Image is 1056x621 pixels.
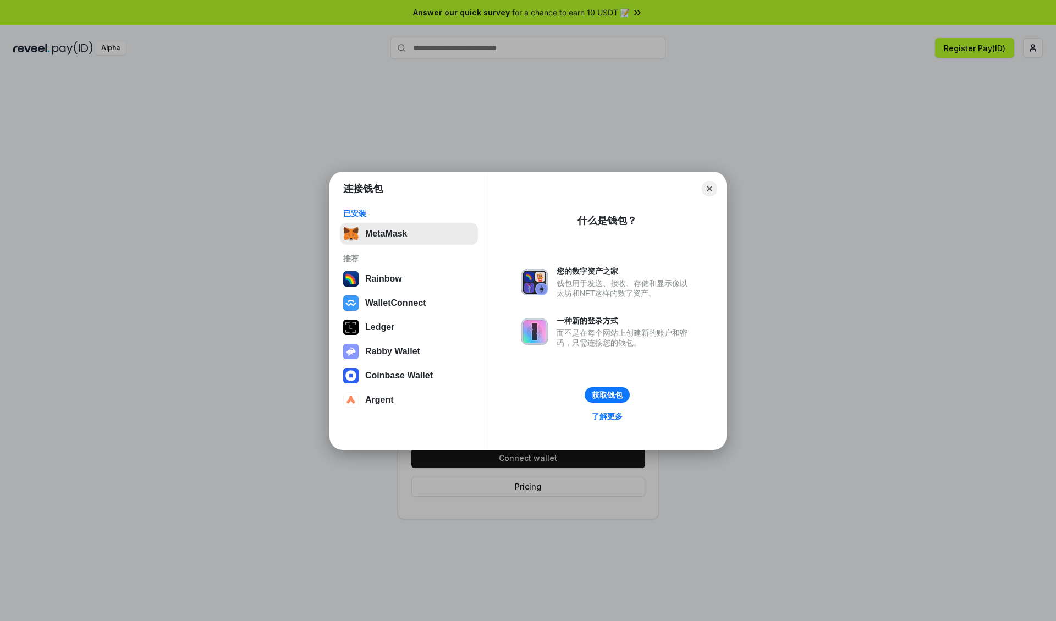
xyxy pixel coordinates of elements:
[343,182,383,195] h1: 连接钱包
[365,322,394,332] div: Ledger
[592,411,623,421] div: 了解更多
[521,269,548,295] img: svg+xml,%3Csvg%20xmlns%3D%22http%3A%2F%2Fwww.w3.org%2F2000%2Fsvg%22%20fill%3D%22none%22%20viewBox...
[702,181,717,196] button: Close
[585,387,630,403] button: 获取钱包
[340,292,478,314] button: WalletConnect
[557,278,693,298] div: 钱包用于发送、接收、存储和显示像以太坊和NFT这样的数字资产。
[340,223,478,245] button: MetaMask
[365,298,426,308] div: WalletConnect
[365,395,394,405] div: Argent
[365,229,407,239] div: MetaMask
[557,316,693,326] div: 一种新的登录方式
[343,344,359,359] img: svg+xml,%3Csvg%20xmlns%3D%22http%3A%2F%2Fwww.w3.org%2F2000%2Fsvg%22%20fill%3D%22none%22%20viewBox...
[365,347,420,356] div: Rabby Wallet
[343,208,475,218] div: 已安装
[557,266,693,276] div: 您的数字资产之家
[521,318,548,345] img: svg+xml,%3Csvg%20xmlns%3D%22http%3A%2F%2Fwww.w3.org%2F2000%2Fsvg%22%20fill%3D%22none%22%20viewBox...
[343,320,359,335] img: svg+xml,%3Csvg%20xmlns%3D%22http%3A%2F%2Fwww.w3.org%2F2000%2Fsvg%22%20width%3D%2228%22%20height%3...
[340,268,478,290] button: Rainbow
[577,214,637,227] div: 什么是钱包？
[343,271,359,287] img: svg+xml,%3Csvg%20width%3D%22120%22%20height%3D%22120%22%20viewBox%3D%220%200%20120%20120%22%20fil...
[592,390,623,400] div: 获取钱包
[340,365,478,387] button: Coinbase Wallet
[585,409,629,424] a: 了解更多
[343,295,359,311] img: svg+xml,%3Csvg%20width%3D%2228%22%20height%3D%2228%22%20viewBox%3D%220%200%2028%2028%22%20fill%3D...
[340,389,478,411] button: Argent
[343,368,359,383] img: svg+xml,%3Csvg%20width%3D%2228%22%20height%3D%2228%22%20viewBox%3D%220%200%2028%2028%22%20fill%3D...
[557,328,693,348] div: 而不是在每个网站上创建新的账户和密码，只需连接您的钱包。
[340,316,478,338] button: Ledger
[343,254,475,263] div: 推荐
[365,274,402,284] div: Rainbow
[365,371,433,381] div: Coinbase Wallet
[343,392,359,408] img: svg+xml,%3Csvg%20width%3D%2228%22%20height%3D%2228%22%20viewBox%3D%220%200%2028%2028%22%20fill%3D...
[340,340,478,362] button: Rabby Wallet
[343,226,359,241] img: svg+xml,%3Csvg%20fill%3D%22none%22%20height%3D%2233%22%20viewBox%3D%220%200%2035%2033%22%20width%...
